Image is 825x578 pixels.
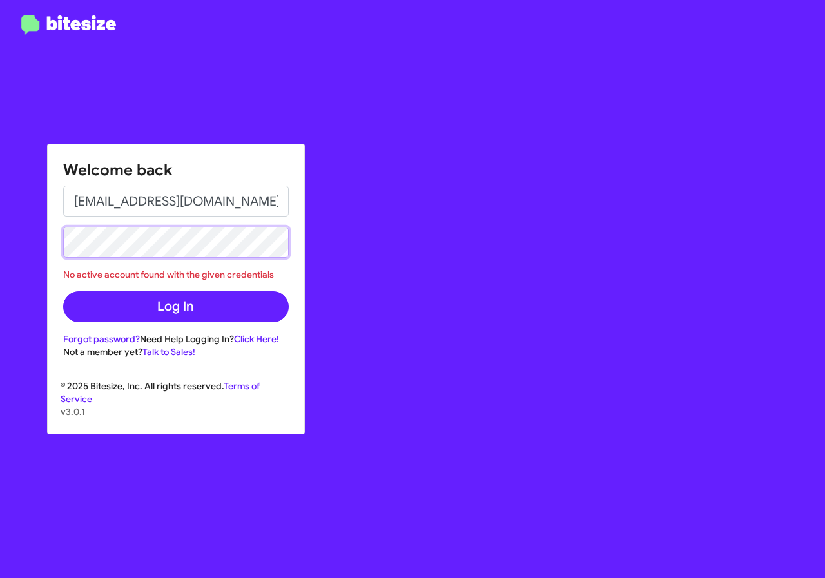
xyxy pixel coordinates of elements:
a: Talk to Sales! [142,346,195,358]
a: Forgot password? [63,333,140,345]
div: Need Help Logging In? [63,332,289,345]
div: Not a member yet? [63,345,289,358]
h1: Welcome back [63,160,289,180]
button: Log In [63,291,289,322]
a: Terms of Service [61,380,260,405]
div: © 2025 Bitesize, Inc. All rights reserved. [48,380,304,434]
input: Email address [63,186,289,217]
p: v3.0.1 [61,405,291,418]
div: No active account found with the given credentials [63,268,289,281]
a: Click Here! [234,333,279,345]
